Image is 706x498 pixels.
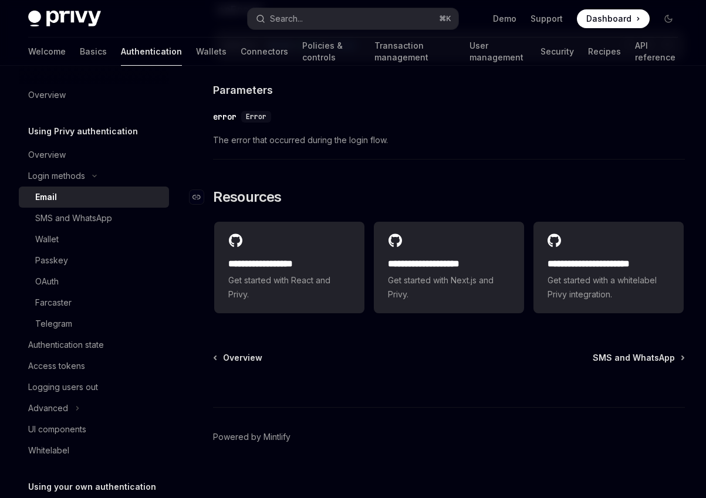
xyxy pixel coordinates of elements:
[213,431,290,443] a: Powered by Mintlify
[213,82,273,98] span: Parameters
[28,38,66,66] a: Welcome
[35,190,57,204] div: Email
[19,84,169,106] a: Overview
[19,440,169,461] a: Whitelabel
[28,11,101,27] img: dark logo
[439,14,451,23] span: ⌘ K
[19,377,169,398] a: Logging users out
[19,208,169,229] a: SMS and WhatsApp
[213,133,685,147] span: The error that occurred during the login flow.
[302,38,360,66] a: Policies & controls
[28,148,66,162] div: Overview
[19,313,169,334] a: Telegram
[593,352,684,364] a: SMS and WhatsApp
[28,169,85,183] div: Login methods
[80,38,107,66] a: Basics
[28,124,138,138] h5: Using Privy authentication
[28,480,156,494] h5: Using your own authentication
[19,292,169,313] a: Farcaster
[121,38,182,66] a: Authentication
[28,422,86,436] div: UI components
[19,250,169,271] a: Passkey
[270,12,303,26] div: Search...
[35,296,72,310] div: Farcaster
[248,8,458,29] button: Search...⌘K
[35,211,112,225] div: SMS and WhatsApp
[35,253,68,267] div: Passkey
[374,38,455,66] a: Transaction management
[213,188,282,206] span: Resources
[28,338,104,352] div: Authentication state
[548,273,670,301] span: Get started with a whitelabel Privy integration.
[28,380,98,394] div: Logging users out
[28,88,66,102] div: Overview
[28,359,85,373] div: Access tokens
[241,38,288,66] a: Connectors
[35,317,72,331] div: Telegram
[28,443,69,458] div: Whitelabel
[35,275,59,289] div: OAuth
[19,144,169,165] a: Overview
[19,229,169,250] a: Wallet
[493,13,516,25] a: Demo
[19,271,169,292] a: OAuth
[388,273,510,301] span: Get started with Next.js and Privy.
[531,13,563,25] a: Support
[586,13,631,25] span: Dashboard
[196,38,227,66] a: Wallets
[577,9,650,28] a: Dashboard
[19,334,169,355] a: Authentication state
[635,38,678,66] a: API reference
[593,352,675,364] span: SMS and WhatsApp
[469,38,527,66] a: User management
[35,232,59,246] div: Wallet
[246,112,266,121] span: Error
[541,38,574,66] a: Security
[19,419,169,440] a: UI components
[659,9,678,28] button: Toggle dark mode
[228,273,350,301] span: Get started with React and Privy.
[588,38,621,66] a: Recipes
[190,188,213,206] a: Navigate to header
[19,187,169,208] a: Email
[223,352,262,364] span: Overview
[19,355,169,377] a: Access tokens
[214,352,262,364] a: Overview
[213,111,237,123] div: error
[28,401,68,415] div: Advanced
